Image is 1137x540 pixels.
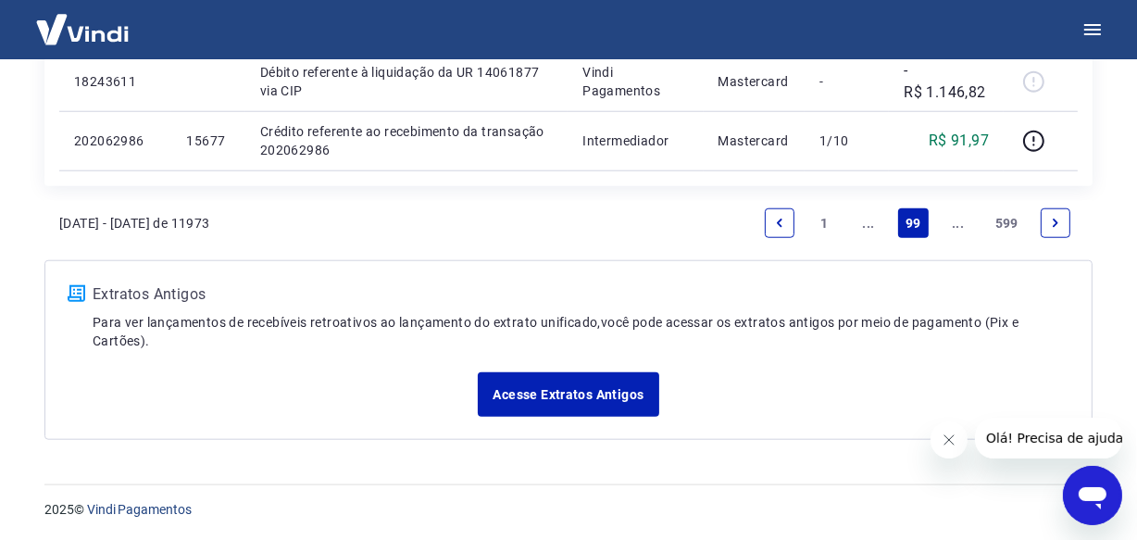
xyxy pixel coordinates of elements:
p: -R$ 1.146,82 [904,59,989,104]
p: Para ver lançamentos de recebíveis retroativos ao lançamento do extrato unificado, você pode aces... [93,313,1069,350]
p: [DATE] - [DATE] de 11973 [59,214,210,232]
iframe: Mensagem da empresa [975,418,1122,458]
iframe: Botão para abrir a janela de mensagens [1063,466,1122,525]
a: Jump forward [943,208,973,238]
p: Vindi Pagamentos [582,63,688,100]
p: Extratos Antigos [93,283,1069,306]
span: Olá! Precisa de ajuda? [11,13,156,28]
p: 202062986 [74,132,156,150]
p: 2025 © [44,500,1093,520]
p: Crédito referente ao recebimento da transação 202062986 [260,122,554,159]
a: Page 599 [988,208,1026,238]
p: Mastercard [718,132,791,150]
ul: Pagination [757,201,1078,245]
p: Débito referente à liquidação da UR 14061877 via CIP [260,63,554,100]
iframe: Fechar mensagem [931,421,968,458]
img: Vindi [22,1,143,57]
a: Next page [1041,208,1070,238]
img: ícone [68,285,85,302]
a: Acesse Extratos Antigos [478,372,658,417]
a: Previous page [765,208,794,238]
p: Intermediador [582,132,688,150]
a: Page 1 [809,208,839,238]
p: - [819,72,874,91]
p: R$ 91,97 [929,130,989,152]
p: 15677 [186,132,230,150]
p: Mastercard [718,72,791,91]
a: Vindi Pagamentos [87,502,192,517]
a: Jump backward [854,208,883,238]
p: 18243611 [74,72,156,91]
a: Page 99 is your current page [898,208,929,238]
p: 1/10 [819,132,874,150]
